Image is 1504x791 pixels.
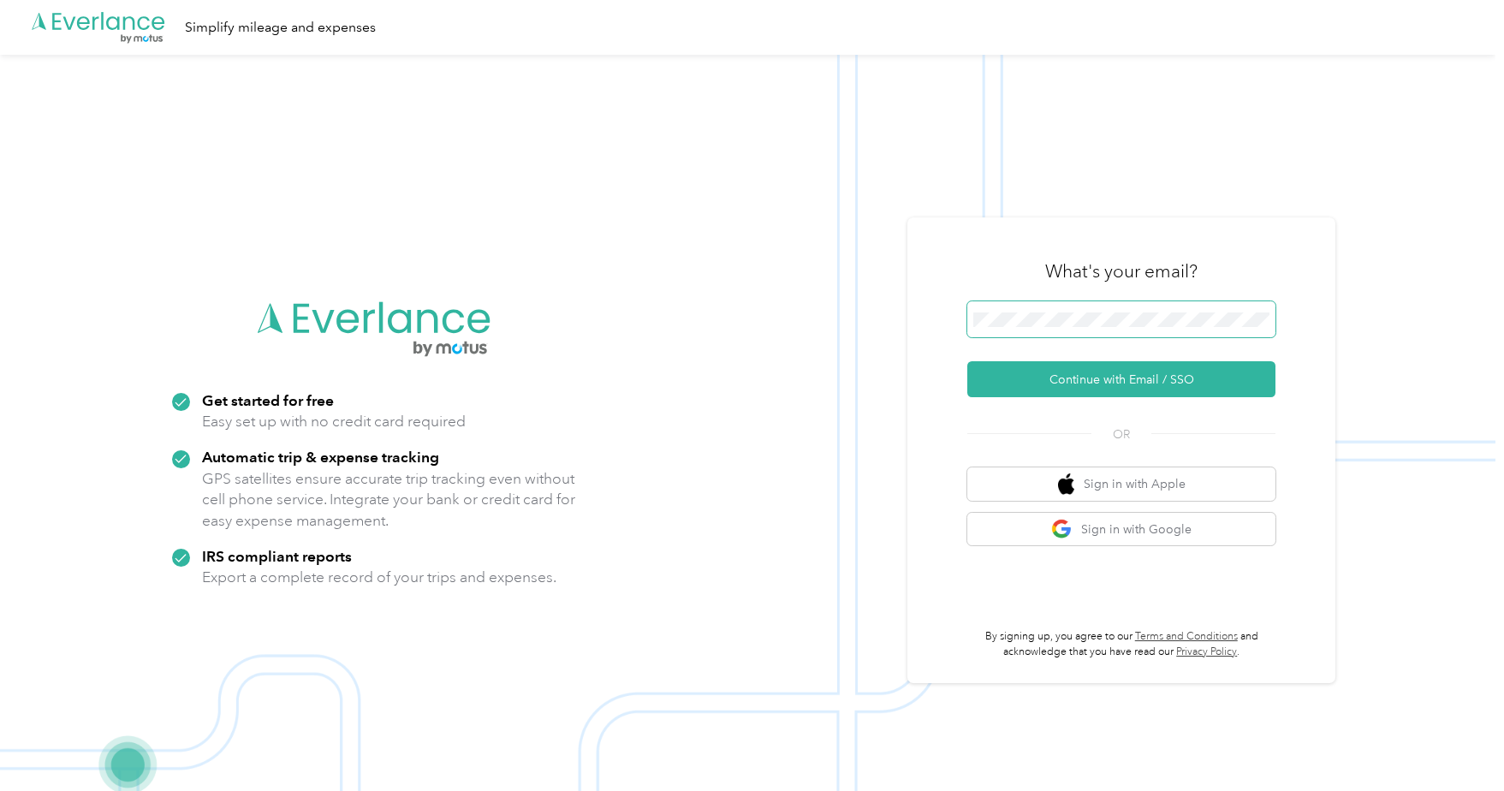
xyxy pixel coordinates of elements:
img: google logo [1051,519,1073,540]
div: Simplify mileage and expenses [185,17,376,39]
h3: What's your email? [1045,259,1198,283]
a: Privacy Policy [1176,645,1237,658]
p: Easy set up with no credit card required [202,411,466,432]
button: apple logoSign in with Apple [967,467,1275,501]
strong: Get started for free [202,391,334,409]
button: Continue with Email / SSO [967,361,1275,397]
strong: IRS compliant reports [202,547,352,565]
img: apple logo [1058,473,1075,495]
p: GPS satellites ensure accurate trip tracking even without cell phone service. Integrate your bank... [202,468,576,532]
strong: Automatic trip & expense tracking [202,448,439,466]
span: OR [1091,425,1151,443]
p: Export a complete record of your trips and expenses. [202,567,556,588]
p: By signing up, you agree to our and acknowledge that you have read our . [967,629,1275,659]
a: Terms and Conditions [1135,630,1238,643]
button: google logoSign in with Google [967,513,1275,546]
